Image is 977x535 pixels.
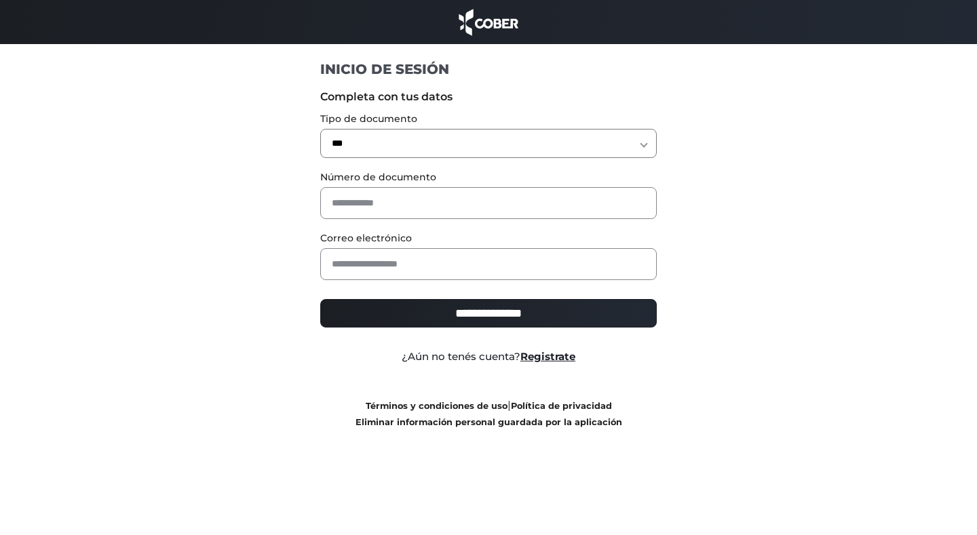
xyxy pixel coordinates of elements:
[310,349,668,365] div: ¿Aún no tenés cuenta?
[520,350,575,363] a: Registrate
[320,60,657,78] h1: INICIO DE SESIÓN
[320,112,657,126] label: Tipo de documento
[320,89,657,105] label: Completa con tus datos
[320,170,657,184] label: Número de documento
[366,401,507,411] a: Términos y condiciones de uso
[320,231,657,245] label: Correo electrónico
[455,7,522,37] img: cober_marca.png
[511,401,612,411] a: Política de privacidad
[310,397,668,430] div: |
[356,417,622,427] a: Eliminar información personal guardada por la aplicación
